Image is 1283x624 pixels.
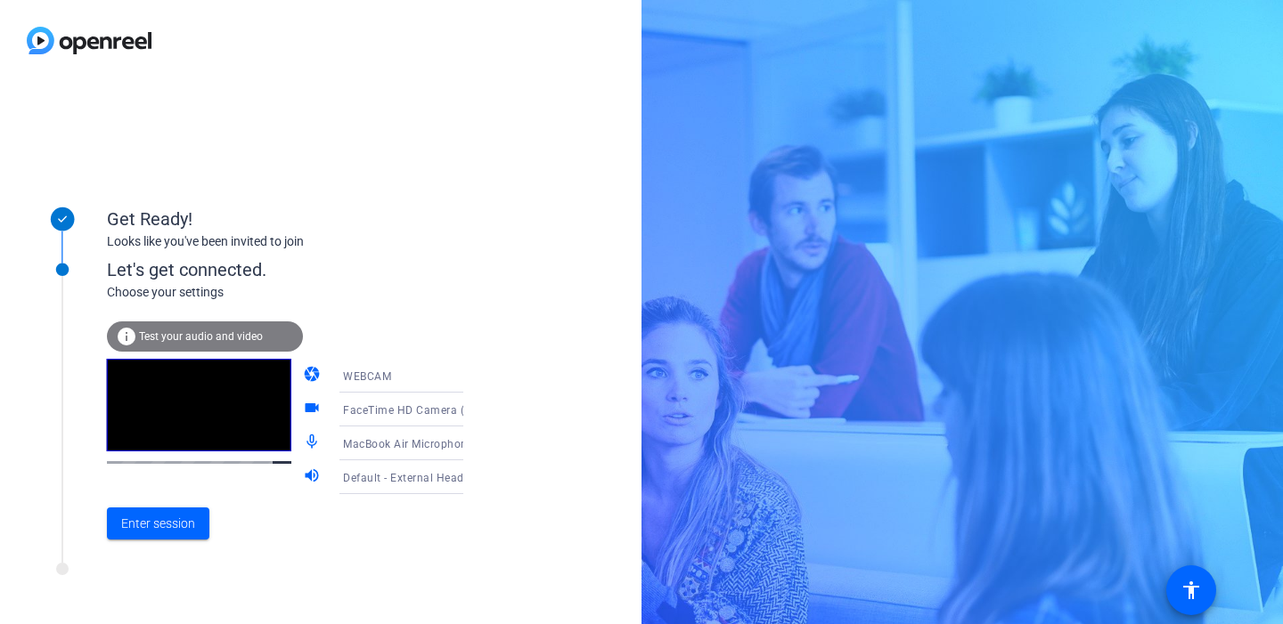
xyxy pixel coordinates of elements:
[139,330,263,343] span: Test your audio and video
[107,232,463,251] div: Looks like you've been invited to join
[303,433,324,454] mat-icon: mic_none
[107,283,500,302] div: Choose your settings
[303,466,324,488] mat-icon: volume_up
[343,402,572,417] span: FaceTime HD Camera (Built-in) (05ac:8514)
[343,470,550,484] span: Default - External Headphones (Built-in)
[1181,579,1202,601] mat-icon: accessibility
[303,399,324,420] mat-icon: videocam
[107,206,463,232] div: Get Ready!
[343,436,521,450] span: MacBook Air Microphone (Built-in)
[303,365,324,386] mat-icon: camera
[107,507,209,539] button: Enter session
[121,515,195,533] span: Enter session
[116,326,137,347] mat-icon: info
[343,370,391,383] span: WEBCAM
[107,256,500,283] div: Let's get connected.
